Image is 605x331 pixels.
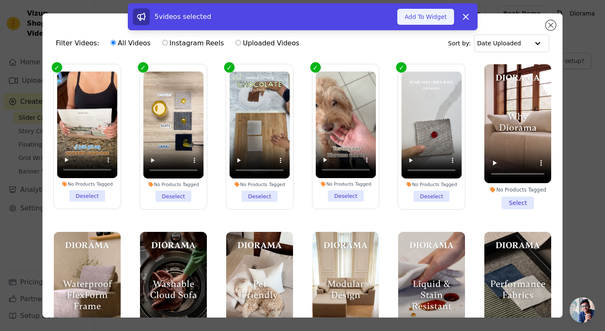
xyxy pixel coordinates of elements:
[143,181,203,187] div: No Products Tagged
[110,38,151,49] label: All Videos
[162,38,224,49] label: Instagram Reels
[402,181,462,187] div: No Products Tagged
[230,181,290,187] div: No Products Tagged
[397,9,454,25] button: Add To Widget
[570,297,595,323] div: Open chat
[56,34,304,53] div: Filter Videos:
[484,187,551,193] div: No Products Tagged
[57,181,117,187] div: No Products Tagged
[448,34,550,52] div: Sort by:
[155,13,211,21] span: 5 videos selected
[315,181,375,187] div: No Products Tagged
[235,38,299,49] label: Uploaded Videos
